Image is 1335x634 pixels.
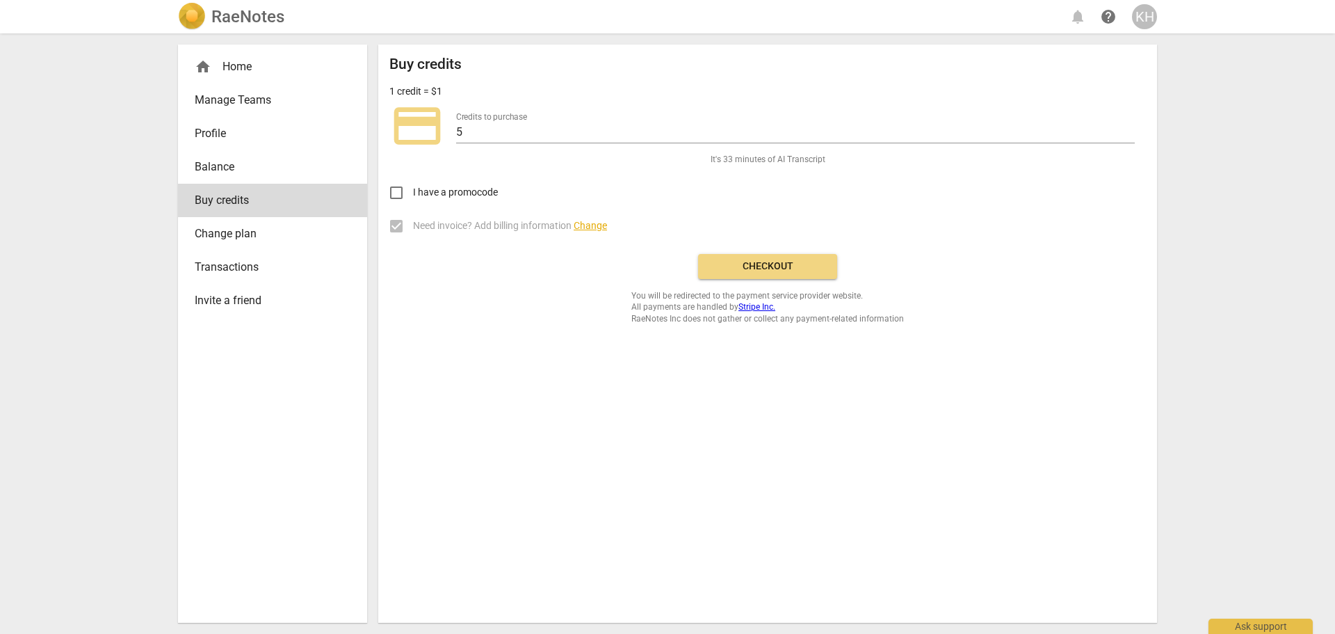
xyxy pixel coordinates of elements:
[1208,619,1313,634] div: Ask support
[711,154,825,166] span: It's 33 minutes of AI Transcript
[1100,8,1117,25] span: help
[178,84,367,117] a: Manage Teams
[195,192,339,209] span: Buy credits
[413,219,607,233] span: Need invoice? Add billing information
[698,254,837,279] button: Checkout
[178,184,367,217] a: Buy credits
[195,259,339,276] span: Transactions
[709,260,826,274] span: Checkout
[195,92,339,109] span: Manage Teams
[178,150,367,184] a: Balance
[456,113,527,121] label: Credits to purchase
[738,302,775,312] a: Stripe Inc.
[574,220,607,231] span: Change
[178,3,206,31] img: Logo
[389,84,442,99] p: 1 credit = $1
[178,251,367,284] a: Transactions
[195,58,339,75] div: Home
[195,292,339,309] span: Invite a friend
[195,225,339,242] span: Change plan
[195,159,339,175] span: Balance
[178,284,367,317] a: Invite a friend
[178,3,284,31] a: LogoRaeNotes
[389,98,445,154] span: credit_card
[1132,4,1157,29] button: KH
[1096,4,1121,29] a: Help
[389,56,462,73] h2: Buy credits
[195,125,339,142] span: Profile
[631,290,904,325] span: You will be redirected to the payment service provider website. All payments are handled by RaeNo...
[211,7,284,26] h2: RaeNotes
[178,217,367,251] a: Change plan
[195,58,211,75] span: home
[178,117,367,150] a: Profile
[413,185,498,200] span: I have a promocode
[178,50,367,84] div: Home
